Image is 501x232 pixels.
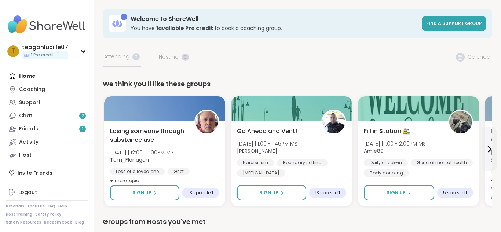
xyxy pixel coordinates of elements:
[6,136,88,149] a: Activity
[277,159,328,166] div: Boundary setting
[426,20,482,26] span: Find a support group
[131,15,417,23] h3: Welcome to ShareWell
[449,111,472,133] img: Amie89
[35,212,61,217] a: Safety Policy
[322,111,345,133] img: Jorge_Z
[22,43,68,51] div: teaganlucille07
[19,152,32,159] div: Host
[315,190,340,196] span: 13 spots left
[110,127,186,144] span: Losing someone through substance use
[19,139,39,146] div: Activity
[103,79,492,89] div: We think you'll like these groups
[237,169,285,177] div: [MEDICAL_DATA]
[364,127,410,136] span: Fill in Station 🚉
[19,99,41,106] div: Support
[27,204,45,209] a: About Us
[110,185,179,200] button: Sign Up
[6,12,88,37] img: ShareWell Nav Logo
[75,220,84,225] a: Blog
[364,140,428,147] span: [DATE] | 1:00 - 2:00PM MST
[387,189,406,196] span: Sign Up
[237,185,306,200] button: Sign Up
[19,112,32,119] div: Chat
[364,147,384,155] b: Amie89
[44,220,72,225] a: Redeem Code
[31,52,54,58] span: 1 Pro credit
[188,190,213,196] span: 13 spots left
[19,125,38,133] div: Friends
[6,212,32,217] a: Host Training
[11,47,15,56] span: t
[6,96,88,109] a: Support
[237,127,297,136] span: Go Ahead and Vent!
[237,159,274,166] div: Narcissism
[156,25,213,32] b: 1 available Pro credit
[110,168,165,175] div: Loss of a loved one
[121,14,127,20] div: 1
[443,190,467,196] span: 5 spots left
[411,159,473,166] div: General mental health
[237,140,300,147] span: [DATE] | 1:00 - 1:45PM MST
[6,220,41,225] a: Safety Resources
[103,217,492,227] div: Groups from Hosts you've met
[6,109,88,122] a: Chat2
[48,204,55,209] a: FAQ
[6,149,88,162] a: Host
[364,185,434,200] button: Sign Up
[58,204,67,209] a: Help
[18,189,37,196] div: Logout
[6,186,88,199] a: Logout
[81,113,84,119] span: 2
[6,122,88,136] a: Friends1
[259,189,278,196] span: Sign Up
[110,156,149,163] b: Tom_Flanagan
[422,16,486,31] a: Find a support group
[195,111,218,133] img: Tom_Flanagan
[19,86,45,93] div: Coaching
[132,189,151,196] span: Sign Up
[364,169,409,177] div: Body doubling
[110,149,176,156] span: [DATE] | 12:00 - 1:00PM MST
[82,126,83,132] span: 1
[131,25,417,32] h3: You have to book a coaching group.
[6,166,88,180] div: Invite Friends
[6,204,24,209] a: Referrals
[364,159,408,166] div: Daily check-in
[237,147,277,155] b: [PERSON_NAME]
[168,168,190,175] div: Grief
[6,83,88,96] a: Coaching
